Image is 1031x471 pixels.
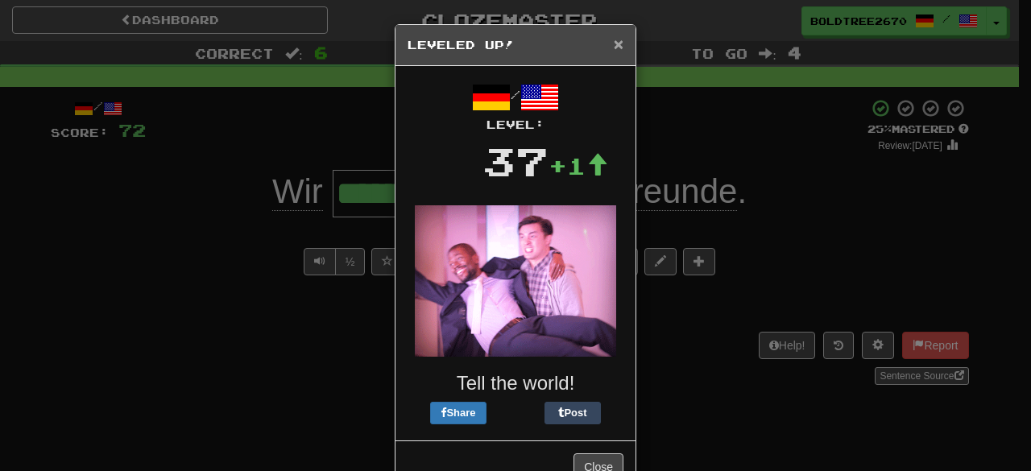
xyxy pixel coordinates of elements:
iframe: X Post Button [487,402,544,424]
h3: Tell the world! [408,373,623,394]
div: 37 [482,133,549,189]
button: Share [430,402,487,424]
img: spinning-7b6715965d7e0220b69722fa66aa21efa1181b58e7b7375ebe2c5b603073e17d.gif [415,205,616,357]
h5: Leveled Up! [408,37,623,53]
button: Post [544,402,601,424]
div: / [408,78,623,133]
div: +1 [549,150,608,182]
span: × [614,35,623,53]
div: Level: [408,117,623,133]
button: Close [614,35,623,52]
